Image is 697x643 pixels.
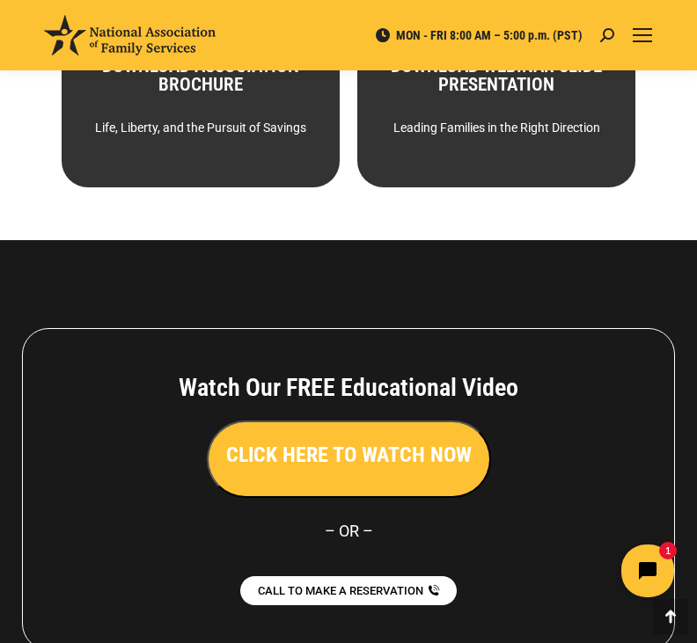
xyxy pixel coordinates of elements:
a: CALL TO MAKE A RESERVATION [240,576,457,605]
span: CALL TO MAKE A RESERVATION [258,585,423,596]
a: CLICK HERE TO WATCH NOW [207,447,491,465]
div: Life, Liberty, and the Pursuit of Savings [92,112,309,143]
span: MON - FRI 8:00 AM – 5:00 p.m. (PST) [374,27,583,43]
a: Mobile menu icon [632,25,653,46]
img: National Association of Family Services [44,15,216,55]
h3: CLICK HERE TO WATCH NOW [226,440,472,470]
div: Leading Families in the Right Direction [388,112,605,143]
span: – OR – [325,522,373,540]
button: CLICK HERE TO WATCH NOW [207,420,491,498]
h3: DOWNLOAD WEBINAR SLIDE PRESENTATION [388,57,605,94]
h3: DOWNLOAD ASSOCIATION BROCHURE [92,57,309,94]
h4: Watch Our FREE Educational Video [67,373,630,403]
iframe: Tidio Chat [386,530,689,612]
